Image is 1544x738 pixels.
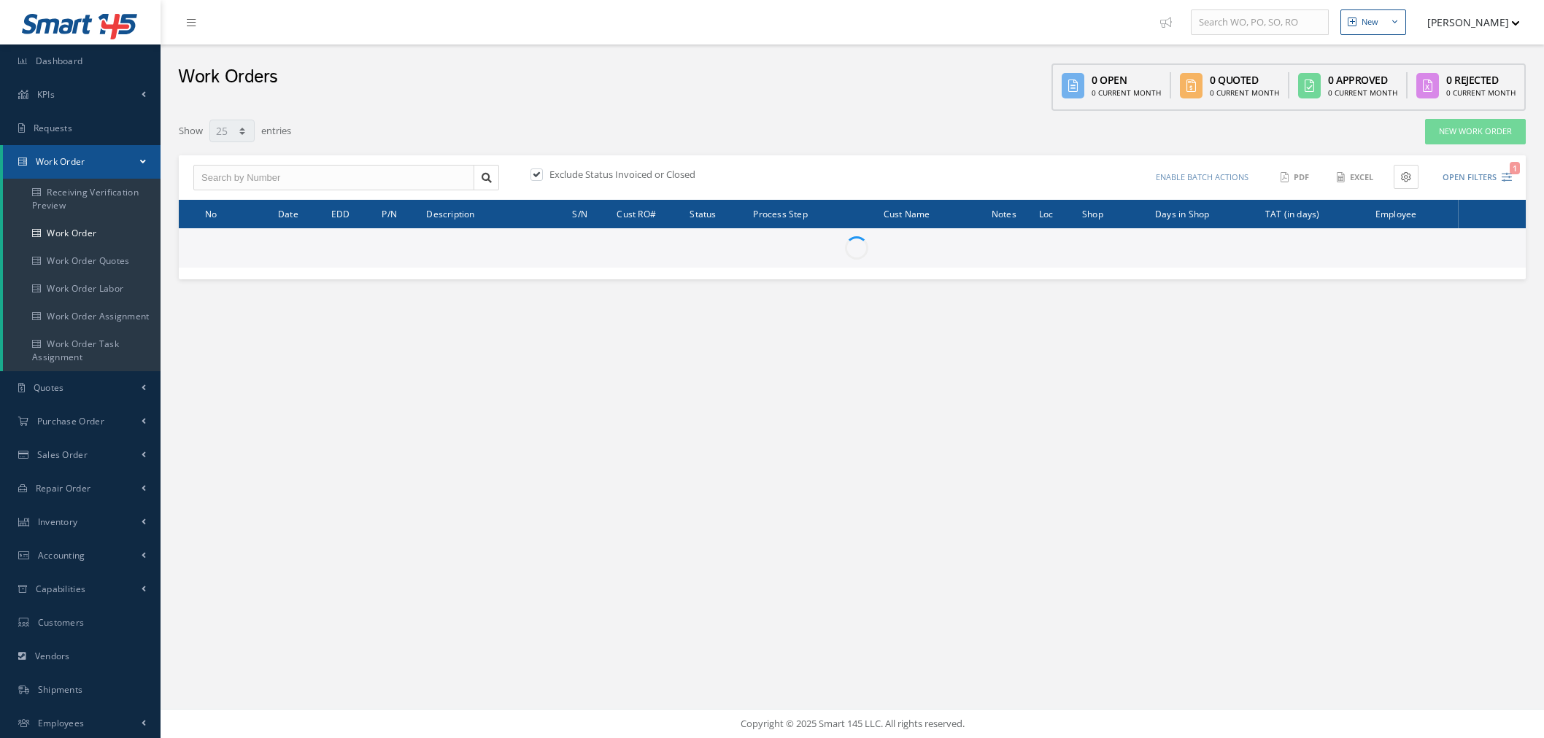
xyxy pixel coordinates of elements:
[3,220,161,247] a: Work Order
[38,616,85,629] span: Customers
[38,549,85,562] span: Accounting
[1092,72,1161,88] div: 0 Open
[1328,72,1397,88] div: 0 Approved
[1210,88,1279,98] div: 0 Current Month
[3,247,161,275] a: Work Order Quotes
[528,168,852,184] div: Exclude Status Invoiced or Closed
[1273,165,1319,190] button: PDF
[178,66,278,88] h2: Work Orders
[205,206,217,220] span: No
[992,206,1016,220] span: Notes
[1340,9,1406,35] button: New
[1092,88,1161,98] div: 0 Current Month
[36,55,83,67] span: Dashboard
[331,206,350,220] span: EDD
[38,683,83,696] span: Shipments
[261,118,291,139] label: entries
[1082,206,1103,220] span: Shop
[884,206,930,220] span: Cust Name
[1429,166,1512,190] button: Open Filters1
[1375,206,1417,220] span: Employee
[38,717,85,729] span: Employees
[1329,165,1383,190] button: Excel
[1413,8,1520,36] button: [PERSON_NAME]
[3,179,161,220] a: Receiving Verification Preview
[690,206,716,220] span: Status
[278,206,298,220] span: Date
[34,122,72,134] span: Requests
[3,275,161,303] a: Work Order Labor
[426,206,474,220] span: Description
[179,118,203,139] label: Show
[1039,206,1054,220] span: Loc
[35,650,70,662] span: Vendors
[37,415,104,427] span: Purchase Order
[382,206,397,220] span: P/N
[546,168,695,181] label: Exclude Status Invoiced or Closed
[37,448,88,461] span: Sales Order
[1362,16,1378,28] div: New
[34,381,64,394] span: Quotes
[1155,206,1209,220] span: Days in Shop
[3,330,161,371] a: Work Order Task Assignment
[36,482,91,494] span: Repair Order
[1142,165,1262,190] button: Enable batch actions
[193,165,474,191] input: Search by Number
[38,516,78,528] span: Inventory
[1265,206,1320,220] span: TAT (in days)
[1425,119,1526,144] a: New Work Order
[1510,162,1520,174] span: 1
[37,88,55,101] span: KPIs
[572,206,587,220] span: S/N
[1446,88,1516,98] div: 0 Current Month
[3,145,161,179] a: Work Order
[753,206,807,220] span: Process Step
[36,583,86,595] span: Capabilities
[1191,9,1329,36] input: Search WO, PO, SO, RO
[175,717,1529,731] div: Copyright © 2025 Smart 145 LLC. All rights reserved.
[3,303,161,330] a: Work Order Assignment
[1210,72,1279,88] div: 0 Quoted
[1446,72,1516,88] div: 0 Rejected
[1328,88,1397,98] div: 0 Current Month
[617,206,656,220] span: Cust RO#
[36,155,85,168] span: Work Order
